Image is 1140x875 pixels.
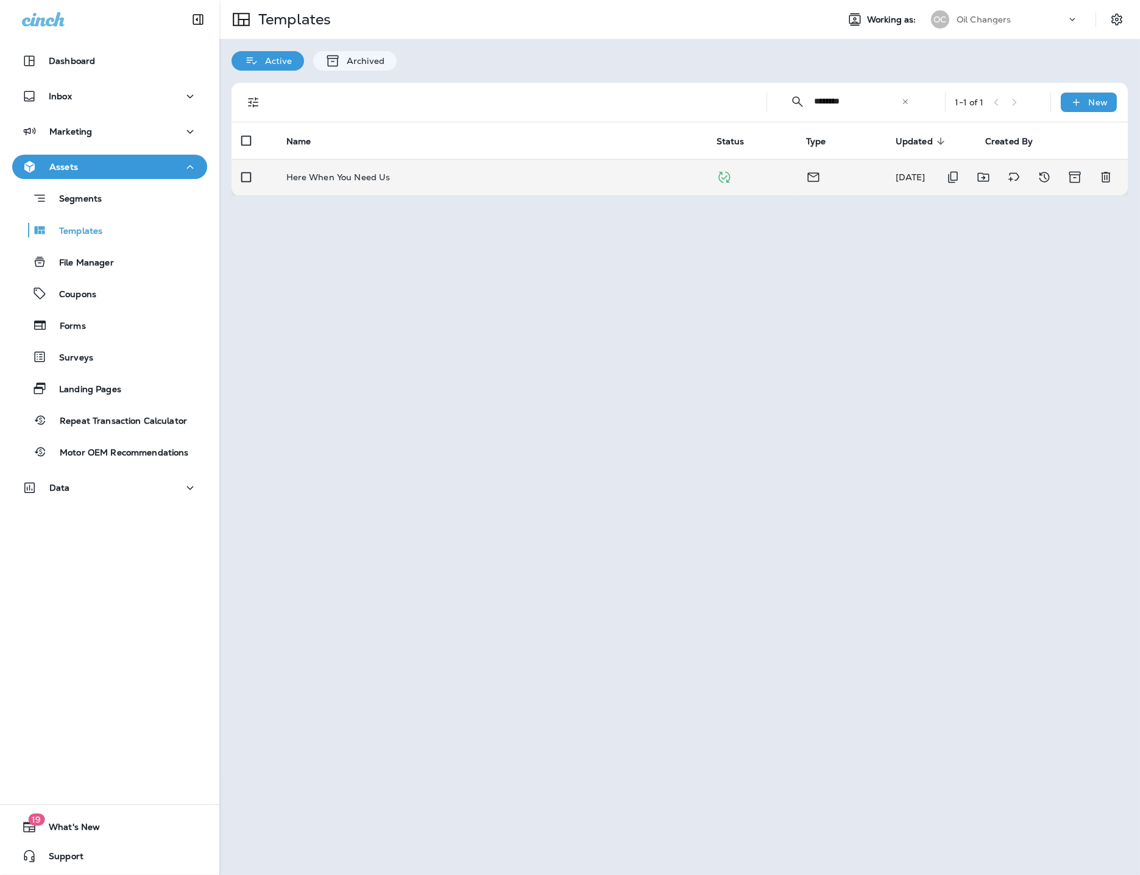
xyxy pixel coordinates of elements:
[12,407,207,433] button: Repeat Transaction Calculator
[12,344,207,370] button: Surveys
[37,822,100,837] span: What's New
[896,136,933,147] span: Updated
[49,162,78,172] p: Assets
[48,321,86,332] p: Forms
[12,376,207,401] button: Landing Pages
[12,815,207,839] button: 19What's New
[47,353,93,364] p: Surveys
[49,91,72,101] p: Inbox
[985,136,1033,147] span: Created By
[12,439,207,465] button: Motor OEM Recommendations
[717,136,745,147] span: Status
[181,7,215,32] button: Collapse Sidebar
[241,90,266,114] button: Filters
[12,155,207,179] button: Assets
[785,90,810,114] button: Collapse Search
[1032,165,1057,189] button: View Changelog
[12,217,207,243] button: Templates
[47,258,114,269] p: File Manager
[47,194,102,206] p: Segments
[12,84,207,108] button: Inbox
[49,483,70,493] p: Data
[48,416,187,427] p: Repeat Transaction Calculator
[12,49,207,73] button: Dashboard
[28,814,44,826] span: 19
[1089,97,1108,107] p: New
[806,170,821,181] span: Email
[49,127,92,136] p: Marketing
[47,226,102,237] p: Templates
[259,56,292,66] p: Active
[957,15,1011,24] p: Oil Changers
[717,136,760,147] span: Status
[941,165,965,189] button: Duplicate
[985,136,1049,147] span: Created By
[286,172,391,182] p: Here When You Need Us
[1094,165,1118,189] button: Delete
[47,384,121,396] p: Landing Pages
[341,56,384,66] p: Archived
[1063,165,1088,189] button: Archive
[12,185,207,211] button: Segments
[12,249,207,275] button: File Manager
[896,136,949,147] span: Updated
[896,172,926,183] span: Andrea Alcala
[253,10,331,29] p: Templates
[47,289,96,301] p: Coupons
[286,136,311,147] span: Name
[931,10,949,29] div: OC
[971,165,996,189] button: Move to folder
[717,170,732,181] span: Published
[12,281,207,306] button: Coupons
[12,476,207,500] button: Data
[955,97,984,107] div: 1 - 1 of 1
[49,56,95,66] p: Dashboard
[867,15,919,25] span: Working as:
[12,844,207,868] button: Support
[806,136,826,147] span: Type
[12,312,207,338] button: Forms
[1002,165,1026,189] button: Add tags
[286,136,327,147] span: Name
[806,136,842,147] span: Type
[12,119,207,144] button: Marketing
[48,448,189,459] p: Motor OEM Recommendations
[1106,9,1128,30] button: Settings
[37,851,83,866] span: Support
